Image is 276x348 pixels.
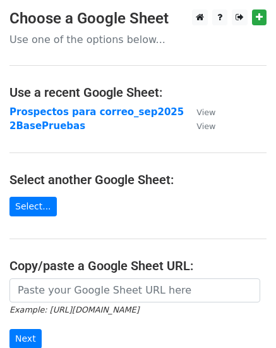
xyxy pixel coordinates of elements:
small: Example: [URL][DOMAIN_NAME] [9,305,139,314]
small: View [196,108,215,117]
a: 2BasePruebas [9,120,85,132]
iframe: Chat Widget [213,287,276,348]
a: Prospectos para correo_sep2025 [9,106,184,118]
a: View [184,106,215,118]
p: Use one of the options below... [9,33,267,46]
input: Paste your Google Sheet URL here [9,278,260,302]
h4: Copy/paste a Google Sheet URL: [9,258,267,273]
small: View [196,121,215,131]
a: Select... [9,197,57,216]
h3: Choose a Google Sheet [9,9,267,28]
a: View [184,120,215,132]
h4: Use a recent Google Sheet: [9,85,267,100]
h4: Select another Google Sheet: [9,172,267,187]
